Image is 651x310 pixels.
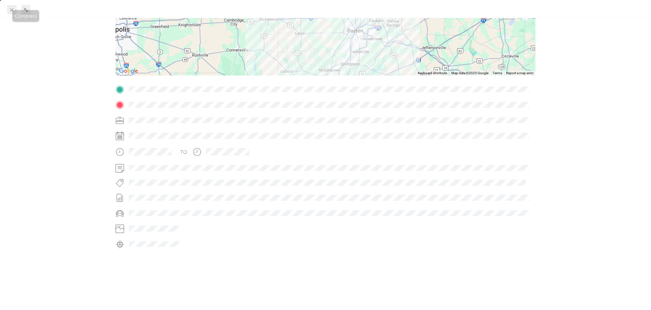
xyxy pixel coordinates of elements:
[418,71,447,76] button: Keyboard shortcuts
[613,272,651,310] iframe: Everlance-gr Chat Button Frame
[493,71,502,75] a: Terms (opens in new tab)
[451,71,488,75] span: Map data ©2025 Google
[12,10,39,22] div: Compress
[506,71,533,75] a: Report a map error
[117,67,140,76] a: Open this area in Google Maps (opens a new window)
[180,149,187,156] div: TO
[117,67,140,76] img: Google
